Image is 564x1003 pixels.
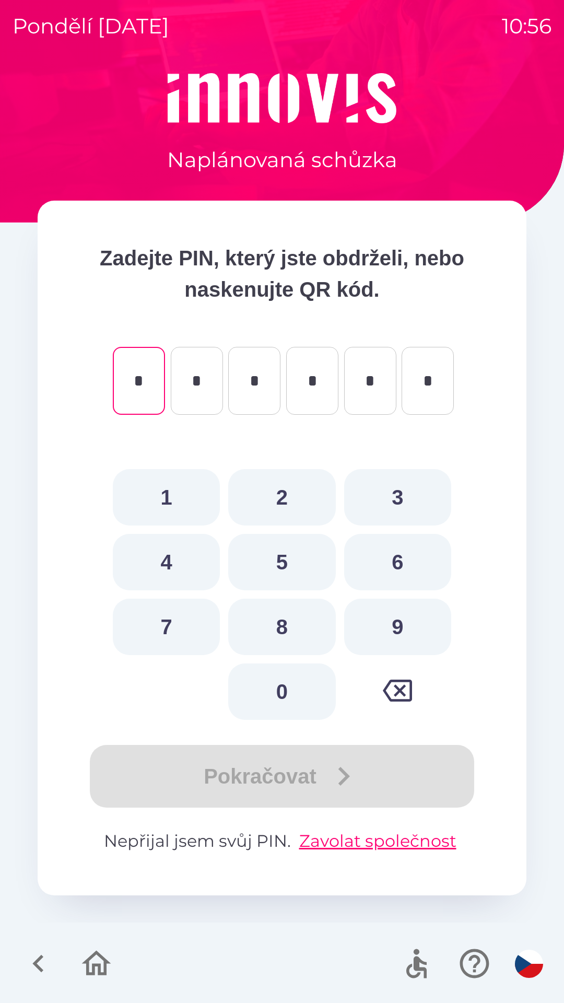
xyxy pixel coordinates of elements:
p: Zadejte PIN, který jste obdrželi, nebo naskenujte QR kód. [79,242,485,305]
button: 9 [344,599,451,655]
button: 4 [113,534,220,590]
button: Zavolat společnost [295,829,461,854]
button: 6 [344,534,451,590]
button: 1 [113,469,220,526]
p: pondělí [DATE] [13,10,169,42]
button: 3 [344,469,451,526]
button: 0 [228,663,335,720]
img: cs flag [515,950,543,978]
button: 2 [228,469,335,526]
button: 5 [228,534,335,590]
p: Nepřijal jsem svůj PIN. [79,829,485,854]
img: Logo [38,73,526,123]
p: 10:56 [502,10,551,42]
button: 8 [228,599,335,655]
button: 7 [113,599,220,655]
p: Naplánovaná schůzka [167,144,397,176]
